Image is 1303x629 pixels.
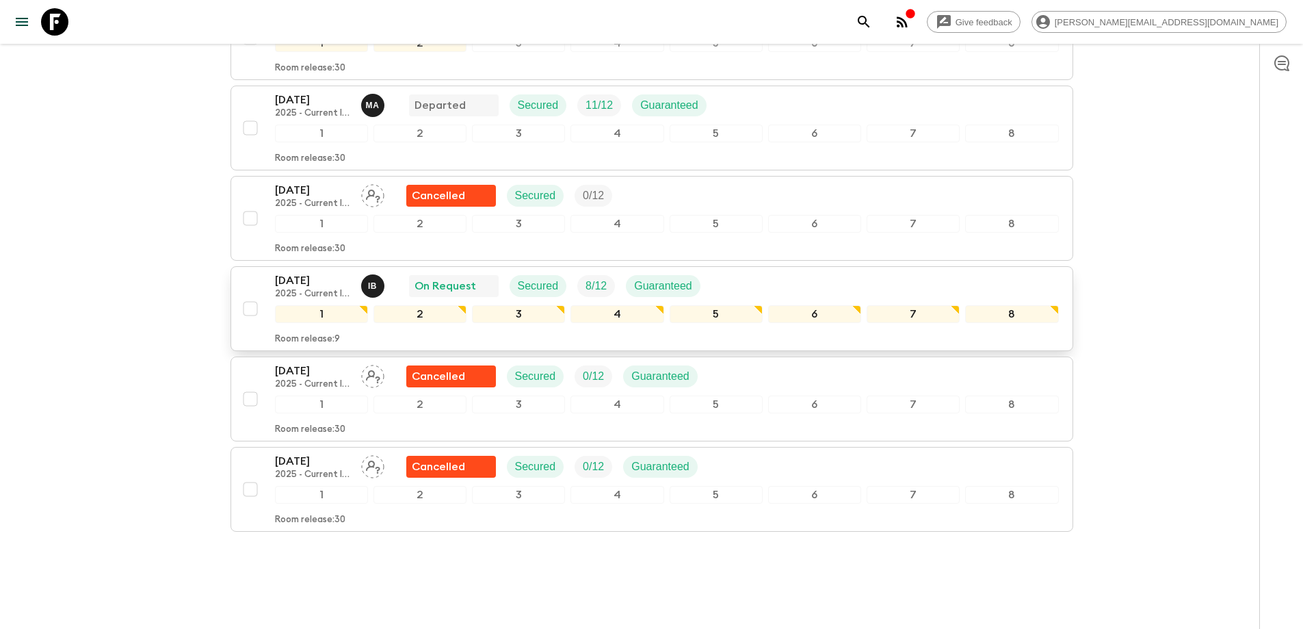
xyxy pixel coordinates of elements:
span: Margareta Andrea Vrkljan [361,98,387,109]
p: 2025 - Current Itinerary [275,470,350,480]
a: Give feedback [927,11,1021,33]
p: Secured [515,368,556,385]
p: 8 / 12 [585,278,607,294]
p: Guaranteed [631,459,689,475]
p: 0 / 12 [583,368,604,385]
div: Secured [507,365,564,387]
p: Cancelled [412,368,465,385]
div: 2 [373,305,466,323]
span: Give feedback [948,17,1020,27]
p: 2025 - Current Itinerary [275,289,350,300]
p: Guaranteed [634,278,692,294]
div: 4 [570,125,663,142]
div: 1 [275,125,368,142]
div: 3 [472,215,565,233]
p: Room release: 30 [275,63,345,74]
div: 3 [472,486,565,504]
div: Secured [510,94,567,116]
p: Room release: 30 [275,424,345,435]
p: Room release: 30 [275,244,345,255]
div: 6 [768,125,861,142]
p: I B [368,281,377,292]
div: 8 [965,486,1058,504]
button: menu [8,8,36,36]
div: 5 [670,305,763,323]
div: Trip Fill [575,185,612,207]
span: Ivica Burić [361,279,387,290]
div: 6 [768,396,861,413]
p: Guaranteed [640,97,698,114]
button: [DATE]2025 - Current ItineraryIvica BurićOn RequestSecuredTrip FillGuaranteed12345678Room release:9 [231,266,1073,351]
div: 4 [570,486,663,504]
button: [DATE]2025 - Current ItineraryAssign pack leaderFlash Pack cancellationSecuredTrip FillGuaranteed... [231,447,1073,532]
p: Secured [515,459,556,475]
div: Secured [507,456,564,478]
span: Assign pack leader [361,369,384,380]
div: Secured [507,185,564,207]
p: [DATE] [275,453,350,470]
p: Secured [515,188,556,204]
div: 2 [373,215,466,233]
p: [DATE] [275,363,350,379]
span: Assign pack leader [361,459,384,470]
div: Trip Fill [575,456,612,478]
div: 3 [472,305,565,323]
div: 1 [275,396,368,413]
div: 7 [867,215,960,233]
p: 2025 - Current Itinerary [275,379,350,390]
p: Cancelled [412,459,465,475]
button: search adventures [850,8,878,36]
button: [DATE]2025 - Current ItineraryAssign pack leaderFlash Pack cancellationSecuredTrip Fill12345678Ro... [231,176,1073,261]
p: 0 / 12 [583,459,604,475]
div: 6 [768,215,861,233]
p: Secured [518,97,559,114]
div: 2 [373,125,466,142]
p: Cancelled [412,188,465,204]
div: 1 [275,486,368,504]
div: 2 [373,396,466,413]
div: Flash Pack cancellation [406,365,496,387]
div: 7 [867,125,960,142]
div: 1 [275,305,368,323]
button: [DATE]2025 - Current ItineraryMargareta Andrea VrkljanDepartedSecuredTrip FillGuaranteed12345678R... [231,86,1073,170]
div: Trip Fill [577,94,621,116]
p: [DATE] [275,182,350,198]
p: 11 / 12 [585,97,613,114]
div: 8 [965,215,1058,233]
div: 6 [768,486,861,504]
div: Flash Pack cancellation [406,185,496,207]
div: 5 [670,215,763,233]
div: 3 [472,125,565,142]
div: 5 [670,396,763,413]
p: 2025 - Current Itinerary [275,198,350,209]
p: Guaranteed [631,368,689,385]
span: Assign pack leader [361,188,384,199]
p: Departed [414,97,466,114]
div: 2 [373,486,466,504]
div: 7 [867,486,960,504]
div: Flash Pack cancellation [406,456,496,478]
span: [PERSON_NAME][EMAIL_ADDRESS][DOMAIN_NAME] [1047,17,1286,27]
p: Room release: 30 [275,515,345,526]
p: 0 / 12 [583,188,604,204]
div: Trip Fill [575,365,612,387]
p: Room release: 30 [275,153,345,164]
button: [DATE]2025 - Current ItineraryAssign pack leaderFlash Pack cancellationSecuredTrip FillGuaranteed... [231,357,1073,441]
div: 3 [472,396,565,413]
div: Secured [510,275,567,297]
p: [DATE] [275,92,350,108]
p: On Request [414,278,476,294]
p: [DATE] [275,272,350,289]
div: 7 [867,305,960,323]
div: [PERSON_NAME][EMAIL_ADDRESS][DOMAIN_NAME] [1031,11,1287,33]
div: 8 [965,125,1058,142]
p: 2025 - Current Itinerary [275,108,350,119]
p: Secured [518,278,559,294]
p: Room release: 9 [275,334,340,345]
button: IB [361,274,387,298]
div: Trip Fill [577,275,615,297]
div: 4 [570,305,663,323]
div: 8 [965,396,1058,413]
div: 4 [570,215,663,233]
div: 6 [768,305,861,323]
